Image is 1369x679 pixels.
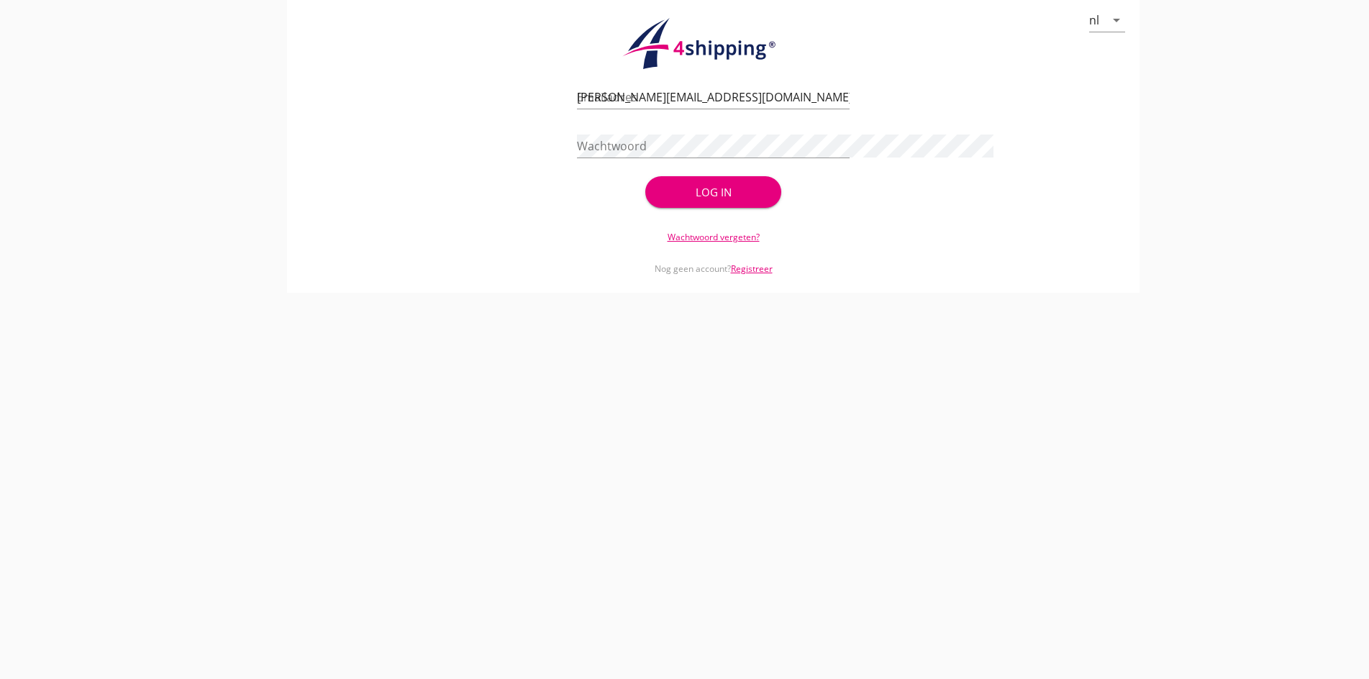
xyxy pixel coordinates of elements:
img: logo.1f945f1d.svg [620,17,807,70]
a: Wachtwoord vergeten? [668,231,760,243]
div: Nog geen account? [577,244,850,275]
div: Log in [668,184,759,201]
input: Emailadres [577,86,850,109]
button: Log in [645,176,782,208]
div: nl [1089,14,1099,27]
i: arrow_drop_down [1108,12,1125,29]
a: Registreer [731,263,773,275]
